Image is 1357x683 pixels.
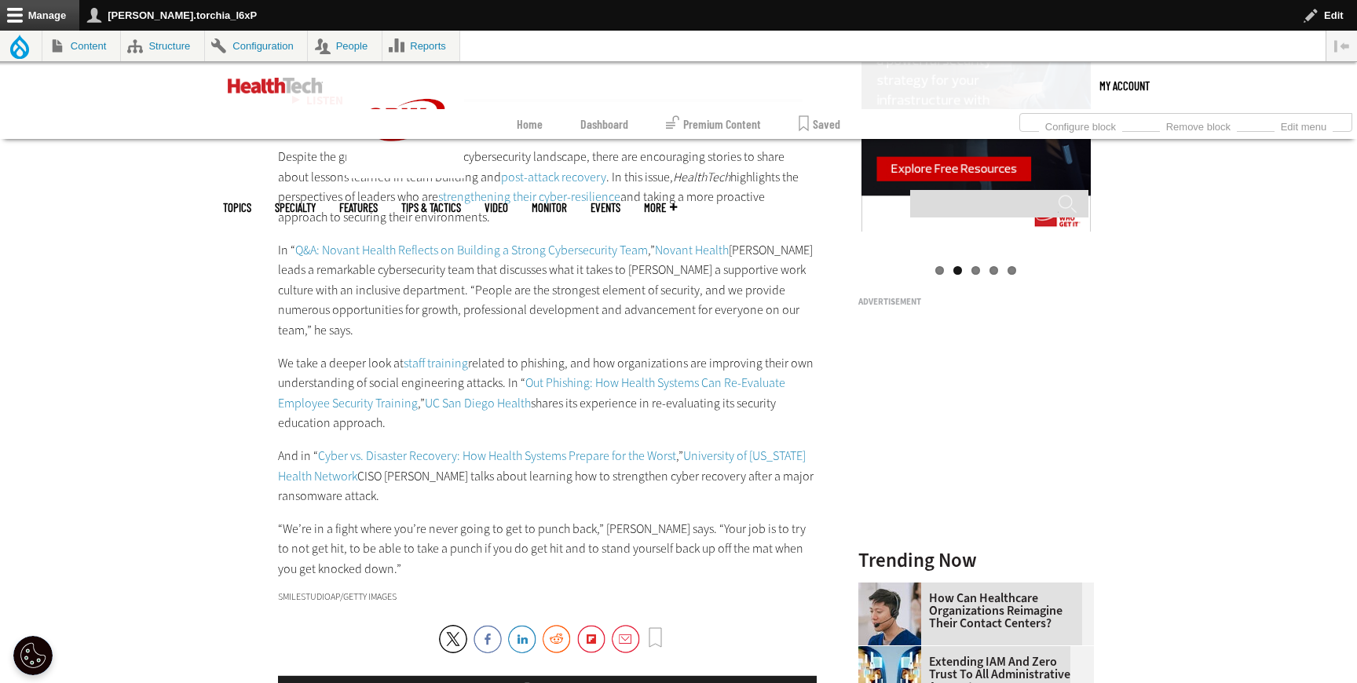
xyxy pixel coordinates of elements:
[278,353,817,433] p: We take a deeper look at related to phishing, and how organizations are improving their own under...
[346,166,464,182] a: CDW
[278,519,817,579] p: “We’re in a fight where you’re never going to get to punch back,” [PERSON_NAME] says. “Your job i...
[858,646,929,659] a: abstract image of woman with pixelated face
[858,592,1085,630] a: How Can Healthcare Organizations Reimagine Their Contact Centers?
[401,202,461,214] a: Tips & Tactics
[425,395,531,411] a: UC San Diego Health
[673,169,730,185] em: HealthTech
[1326,31,1357,61] button: Vertical orientation
[13,636,53,675] div: Cookie Settings
[13,636,53,675] button: Open Preferences
[223,202,251,214] span: Topics
[799,109,840,139] a: Saved
[42,31,120,61] a: Content
[121,31,204,61] a: Structure
[404,355,468,371] a: staff training
[278,447,806,484] a: University of [US_STATE] Health Network
[278,592,817,601] div: SmileStudioAP/Getty Images
[278,240,817,341] p: In “ ,” [PERSON_NAME] leads a remarkable cybersecurity team that discusses what it takes to [PERS...
[1275,116,1333,133] a: Edit menu
[1008,266,1016,275] a: 5
[278,374,785,411] a: Out Phishing: How Health Systems Can Re-Evaluate Employee Security Training
[346,62,464,178] img: Home
[295,242,648,258] a: Q&A: Novant Health Reflects on Building a Strong Cybersecurity Team
[989,266,998,275] a: 4
[858,298,1094,306] h3: Advertisement
[666,109,761,139] a: Premium Content
[205,31,307,61] a: Configuration
[532,202,567,214] a: MonITor
[591,202,620,214] a: Events
[858,550,1094,570] h3: Trending Now
[580,109,628,139] a: Dashboard
[517,109,543,139] a: Home
[858,583,921,645] img: Healthcare contact center
[858,583,929,595] a: Healthcare contact center
[935,266,944,275] a: 1
[275,202,316,214] span: Specialty
[644,202,677,214] span: More
[382,31,460,61] a: Reports
[308,31,382,61] a: People
[858,312,1094,509] iframe: advertisement
[1160,116,1237,133] a: Remove block
[485,202,508,214] a: Video
[228,78,323,93] img: Home
[655,242,729,258] a: Novant Health
[1099,62,1150,109] a: My Account
[953,266,962,275] a: 2
[1099,62,1150,109] div: User menu
[318,447,676,464] a: Cyber vs. Disaster Recovery: How Health Systems Prepare for the Worst
[1039,116,1122,133] a: Configure block
[971,266,980,275] a: 3
[339,202,378,214] a: Features
[278,446,817,506] p: And in “ ,” CISO [PERSON_NAME] talks about learning how to strengthen cyber recovery after a majo...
